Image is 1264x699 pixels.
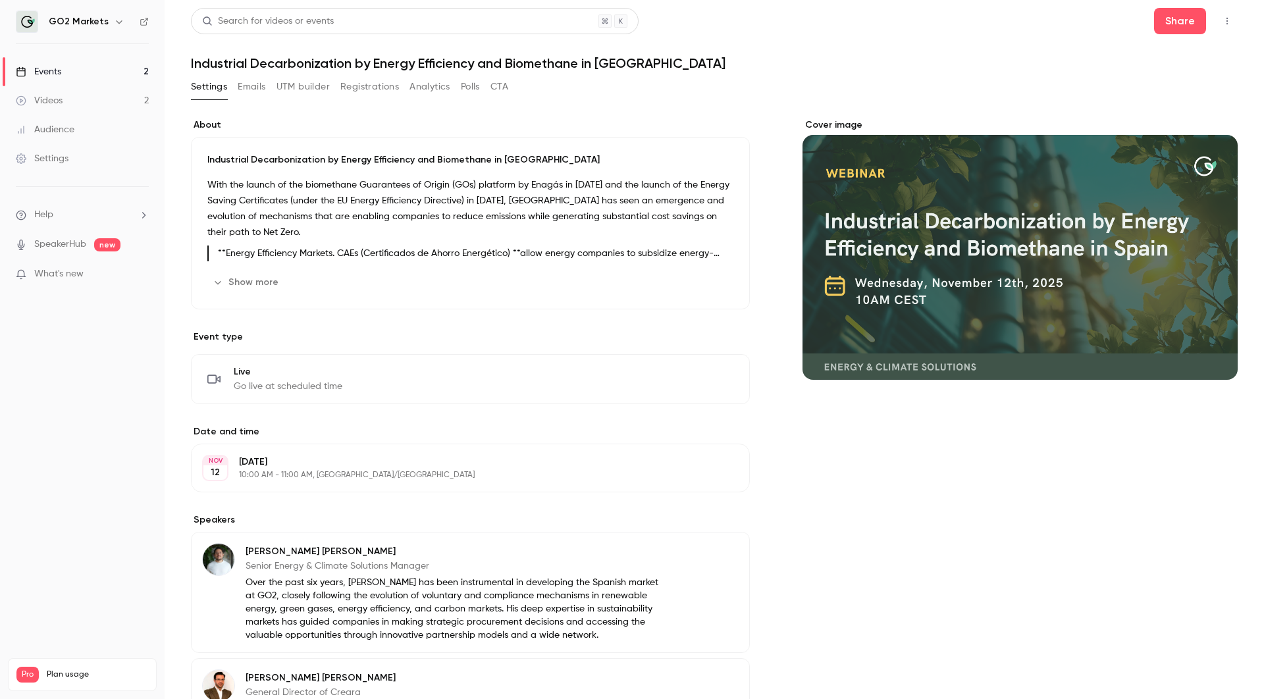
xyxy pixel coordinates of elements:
span: Plan usage [47,669,148,680]
iframe: Noticeable Trigger [133,269,149,280]
p: [DATE] [239,455,680,469]
button: UTM builder [276,76,330,97]
button: Emails [238,76,265,97]
div: Audience [16,123,74,136]
h6: GO2 Markets [49,15,109,28]
button: Registrations [340,76,399,97]
span: Go live at scheduled time [234,380,342,393]
p: With the launch of the biomethane Guarantees of Origin (GOs) platform by Enagás in [DATE] and the... [207,177,733,240]
section: Cover image [803,118,1238,380]
div: Sergio Castillo[PERSON_NAME] [PERSON_NAME]Senior Energy & Climate Solutions ManagerOver the past ... [191,532,750,653]
div: Settings [16,152,68,165]
span: Help [34,208,53,222]
p: 10:00 AM - 11:00 AM, [GEOGRAPHIC_DATA]/[GEOGRAPHIC_DATA] [239,470,680,480]
button: Polls [461,76,480,97]
label: Cover image [803,118,1238,132]
span: Live [234,365,342,378]
button: Analytics [409,76,450,97]
li: help-dropdown-opener [16,208,149,222]
p: Industrial Decarbonization by Energy Efficiency and Biomethane in [GEOGRAPHIC_DATA] [207,153,733,167]
p: **Energy Efficiency Markets. CAEs (Certificados de Ahorro Energético) **allow energy companies to... [218,246,733,261]
p: 12 [211,466,220,479]
label: Date and time [191,425,750,438]
p: [PERSON_NAME] [PERSON_NAME] [246,671,664,685]
p: Over the past six years, [PERSON_NAME] has been instrumental in developing the Spanish market at ... [246,576,664,642]
button: Show more [207,272,286,293]
span: What's new [34,267,84,281]
a: SpeakerHub [34,238,86,251]
p: General Director of Creara [246,686,664,699]
button: Settings [191,76,227,97]
img: GO2 Markets [16,11,38,32]
button: Share [1154,8,1206,34]
button: CTA [490,76,508,97]
div: NOV [203,456,227,465]
span: new [94,238,120,251]
div: Events [16,65,61,78]
p: Event type [191,330,750,344]
p: Senior Energy & Climate Solutions Manager [246,559,664,573]
h1: Industrial Decarbonization by Energy Efficiency and Biomethane in [GEOGRAPHIC_DATA] [191,55,1238,71]
label: Speakers [191,513,750,527]
p: [PERSON_NAME] [PERSON_NAME] [246,545,664,558]
label: About [191,118,750,132]
img: Sergio Castillo [203,544,234,575]
div: Videos [16,94,63,107]
div: Search for videos or events [202,14,334,28]
span: Pro [16,667,39,683]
